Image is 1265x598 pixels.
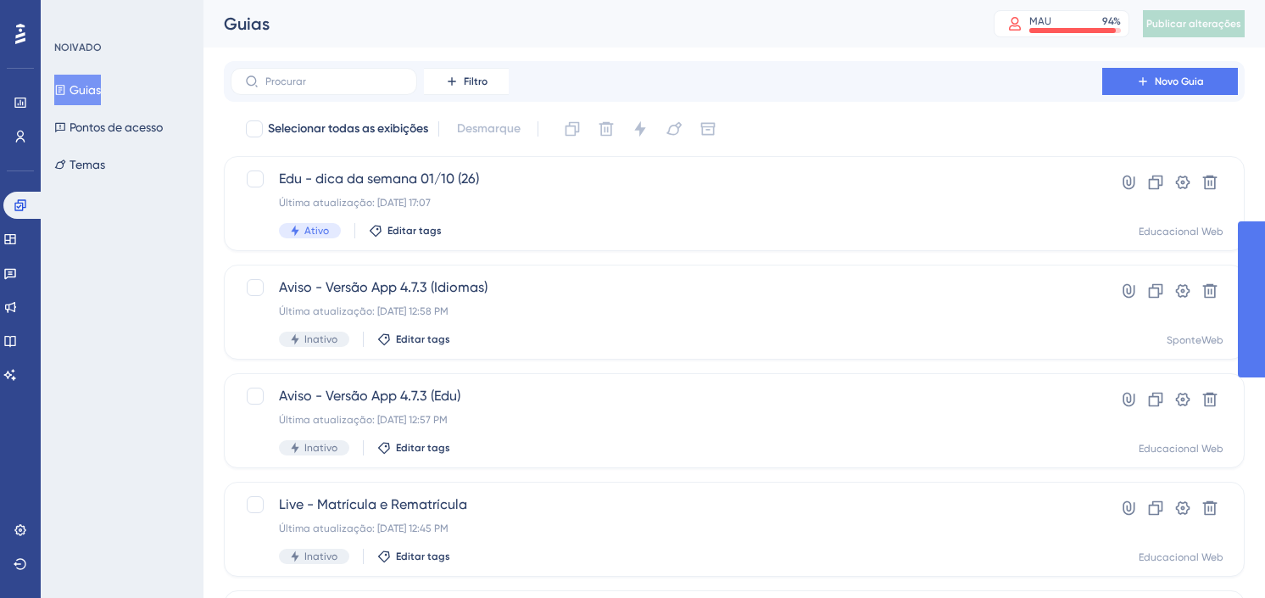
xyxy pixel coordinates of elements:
[279,522,1054,535] div: Última atualização: [DATE] 12:45 PM
[369,224,442,238] button: Editar tags
[1102,68,1238,95] button: Novo Guia
[70,117,163,137] font: Pontos de acesso
[224,12,951,36] div: Guias
[464,75,488,88] span: Filtro
[377,550,450,563] button: Editar tags
[1102,14,1121,28] div: %
[279,413,1054,427] div: Última atualização: [DATE] 12:57 PM
[1146,17,1241,31] span: Publicar alterações
[377,441,450,455] button: Editar tags
[279,495,1054,515] span: Live - Matrícula e Rematrícula
[1167,333,1223,347] div: SponteWeb
[396,550,450,563] span: Editar tags
[304,224,329,238] span: Ativo
[304,550,337,563] span: Inativo
[279,305,1054,318] div: Última atualização: [DATE] 12:58 PM
[1139,225,1223,238] div: Educacional Web
[1143,10,1245,37] button: Publicar alterações
[1155,75,1204,88] span: Novo Guia
[279,196,1054,210] div: Última atualização: [DATE] 17:07
[279,386,1054,406] span: Aviso - Versão App 4.7.3 (Edu)
[1194,531,1245,582] iframe: UserGuiding AI Assistant Launcher
[54,41,102,54] div: NOIVADO
[279,277,1054,298] span: Aviso - Versão App 4.7.3 (Idiomas)
[304,441,337,455] span: Inativo
[54,149,105,180] button: Temas
[279,169,1054,189] span: Edu - dica da semana 01/10 (26)
[387,224,442,238] span: Editar tags
[377,333,450,346] button: Editar tags
[265,75,403,87] input: Procurar
[70,154,105,175] font: Temas
[54,75,101,105] button: Guias
[1029,14,1051,28] div: MAU
[1102,15,1113,27] font: 94
[449,114,527,144] button: Desmarque
[424,68,509,95] button: Filtro
[457,119,521,139] span: Desmarque
[70,80,101,100] font: Guias
[304,333,337,346] span: Inativo
[1139,550,1223,564] div: Educacional Web
[396,441,450,455] span: Editar tags
[268,119,428,139] span: Selecionar todas as exibições
[54,112,163,143] button: Pontos de acesso
[1139,442,1223,455] div: Educacional Web
[396,333,450,346] span: Editar tags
